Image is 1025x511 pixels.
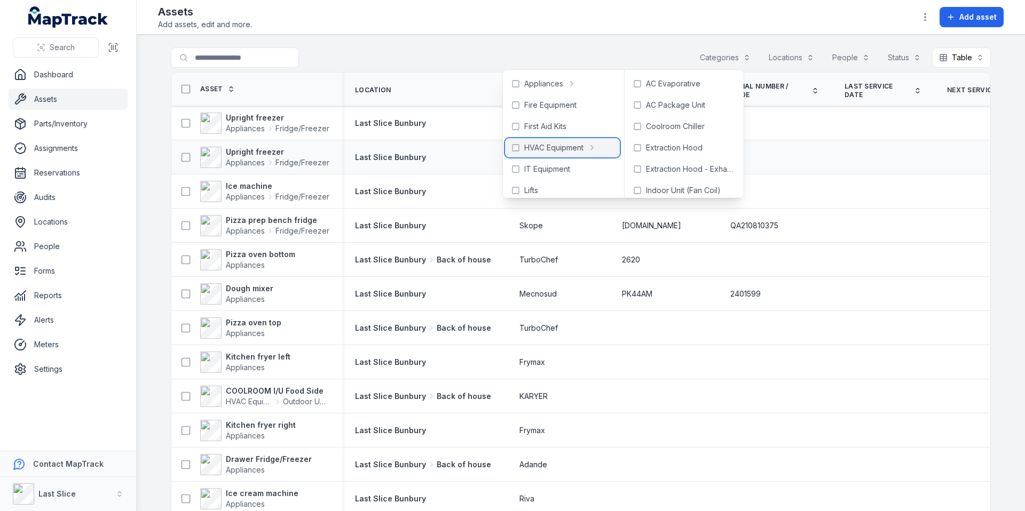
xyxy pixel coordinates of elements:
a: Alerts [9,309,128,331]
span: Last Slice Bunbury [355,254,426,265]
span: Extraction Hood [646,142,703,153]
span: First Aid Kits [524,121,566,132]
span: HVAC Equipment [226,396,272,407]
span: Last Slice Bunbury [355,153,426,162]
a: Last Slice BunburyBack of house [355,254,491,265]
a: Last Slice Bunbury [355,152,426,163]
span: QA210810375 [730,220,778,231]
strong: Ice cream machine [226,488,298,499]
a: Locations [9,211,128,233]
strong: COOLROOM I/U Food Side [226,386,329,396]
span: Last Slice Bunbury [355,323,426,333]
a: COOLROOM I/U Food SideHVAC EquipmentOutdoor Unit (Condenser) [200,386,329,407]
a: Settings [9,358,128,380]
span: Fridge/Freezer [275,157,329,168]
a: Last Slice Bunbury [355,118,426,129]
span: Last Slice Bunbury [355,391,426,402]
span: Frymax [519,357,545,368]
a: Asset [200,85,235,93]
strong: Ice machine [226,181,329,191]
span: TurboChef [519,254,558,265]
button: Search [13,37,99,58]
strong: Dough mixer [226,283,273,294]
span: Last Slice Bunbury [355,289,426,298]
a: Meters [9,334,128,355]
span: Extraction Hood - Exhaust Fan [646,164,735,174]
a: Dashboard [9,64,128,85]
span: TurboChef [519,323,558,333]
span: AC Evaporative [646,78,700,89]
a: MapTrack [28,6,108,28]
span: Fridge/Freezer [275,123,329,134]
span: Skope [519,220,543,231]
span: HVAC Equipment [524,142,584,153]
span: Appliances [226,191,265,202]
span: Back of house [437,254,491,265]
span: AC Package Unit [646,100,705,110]
span: 2620 [622,254,640,265]
span: Asset [200,85,223,93]
span: Add assets, edit and more. [158,19,252,30]
a: Kitchen fryer rightAppliances [200,420,296,441]
strong: Pizza oven bottom [226,249,295,260]
span: Lifts [524,185,538,196]
span: Last Slice Bunbury [355,118,426,127]
a: Last Slice BunburyBack of house [355,391,491,402]
span: Appliances [226,363,265,372]
a: Reservations [9,162,128,183]
a: Last Slice Bunbury [355,357,426,368]
span: Back of house [437,323,491,333]
span: Location [355,86,391,94]
a: Audits [9,187,128,208]
a: Last Slice BunburyBack of house [355,459,491,470]
span: Appliances [226,157,265,168]
span: Appliances [226,226,265,236]
a: Assets [9,89,128,110]
h2: Assets [158,4,252,19]
a: Upright freezerAppliancesFridge/Freezer [200,147,329,168]
span: Coolroom Chiller [646,121,705,132]
button: Status [881,47,928,68]
span: 2401599 [730,289,761,299]
a: Next Service Due [947,86,1023,94]
button: Add asset [940,7,1004,27]
span: Appliances [226,260,265,269]
strong: Contact MapTrack [33,459,104,468]
a: Parts/Inventory [9,113,128,134]
span: Appliances [226,499,265,508]
span: Appliances [524,78,563,89]
a: Last Slice Bunbury [355,289,426,299]
a: People [9,236,128,257]
span: Appliances [226,329,265,338]
span: Indoor Unit (Fan Coil) [646,185,721,196]
span: Last Slice Bunbury [355,221,426,230]
strong: Drawer Fridge/Freezer [226,454,312,465]
span: Frymax [519,425,545,436]
span: Appliances [226,294,265,304]
a: Pizza oven topAppliances [200,317,281,339]
span: [DOMAIN_NAME] [622,220,681,231]
span: Last service date [845,82,910,99]
a: Last service date [845,82,921,99]
strong: Upright freezer [226,113,329,123]
a: Last Slice Bunbury [355,186,426,197]
a: Last Slice BunburyBack of house [355,323,491,333]
span: Last Slice Bunbury [355,494,426,503]
span: Fridge/Freezer [275,191,329,202]
span: Last Slice Bunbury [355,459,426,470]
button: People [825,47,877,68]
span: Last Slice Bunbury [355,426,426,435]
strong: Last Slice [38,489,76,498]
button: Table [932,47,991,68]
a: Serial Number / Code [730,82,819,99]
span: Back of house [437,391,491,402]
span: Mecnosud [519,289,557,299]
span: Serial Number / Code [730,82,807,99]
a: Upright freezerAppliancesFridge/Freezer [200,113,329,134]
span: Adande [519,459,547,470]
a: Reports [9,285,128,306]
span: Fridge/Freezer [275,226,329,236]
a: Dough mixerAppliances [200,283,273,305]
a: Assignments [9,138,128,159]
a: Drawer Fridge/FreezerAppliances [200,454,312,475]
